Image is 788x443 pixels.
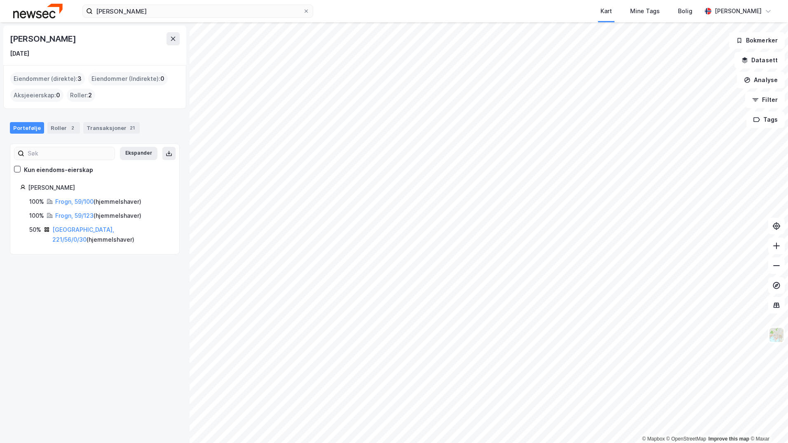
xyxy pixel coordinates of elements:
div: Eiendommer (direkte) : [10,72,85,85]
div: ( hjemmelshaver ) [52,225,169,245]
button: Ekspander [120,147,157,160]
a: Mapbox [642,436,665,442]
a: Improve this map [708,436,749,442]
button: Filter [745,92,785,108]
div: Portefølje [10,122,44,134]
div: Eiendommer (Indirekte) : [88,72,168,85]
input: Søk på adresse, matrikkel, gårdeiere, leietakere eller personer [93,5,303,17]
span: 0 [160,74,164,84]
div: Roller [47,122,80,134]
div: [PERSON_NAME] [715,6,762,16]
button: Bokmerker [729,32,785,49]
div: [PERSON_NAME] [10,32,77,45]
a: [GEOGRAPHIC_DATA], 221/56/0/30 [52,226,114,243]
div: Aksjeeierskap : [10,89,63,102]
img: newsec-logo.f6e21ccffca1b3a03d2d.png [13,4,63,18]
input: Søk [24,147,115,160]
div: ( hjemmelshaver ) [55,211,141,221]
a: OpenStreetMap [666,436,706,442]
div: Bolig [678,6,692,16]
iframe: Chat Widget [747,403,788,443]
div: 100% [29,211,44,221]
div: ( hjemmelshaver ) [55,197,141,207]
span: 0 [56,90,60,100]
div: 100% [29,197,44,207]
a: Frogn, 59/100 [55,198,94,205]
div: Roller : [67,89,95,102]
button: Datasett [734,52,785,68]
div: 50% [29,225,41,235]
div: Mine Tags [630,6,660,16]
div: [DATE] [10,49,29,59]
a: Frogn, 59/123 [55,212,94,219]
div: Transaksjoner [83,122,140,134]
div: [PERSON_NAME] [28,183,169,193]
img: Z [769,327,784,343]
button: Tags [746,111,785,128]
div: Kun eiendoms-eierskap [24,165,93,175]
span: 2 [88,90,92,100]
div: 2 [68,124,77,132]
div: Kontrollprogram for chat [747,403,788,443]
div: 21 [128,124,136,132]
div: Kart [600,6,612,16]
span: 3 [77,74,82,84]
button: Analyse [737,72,785,88]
